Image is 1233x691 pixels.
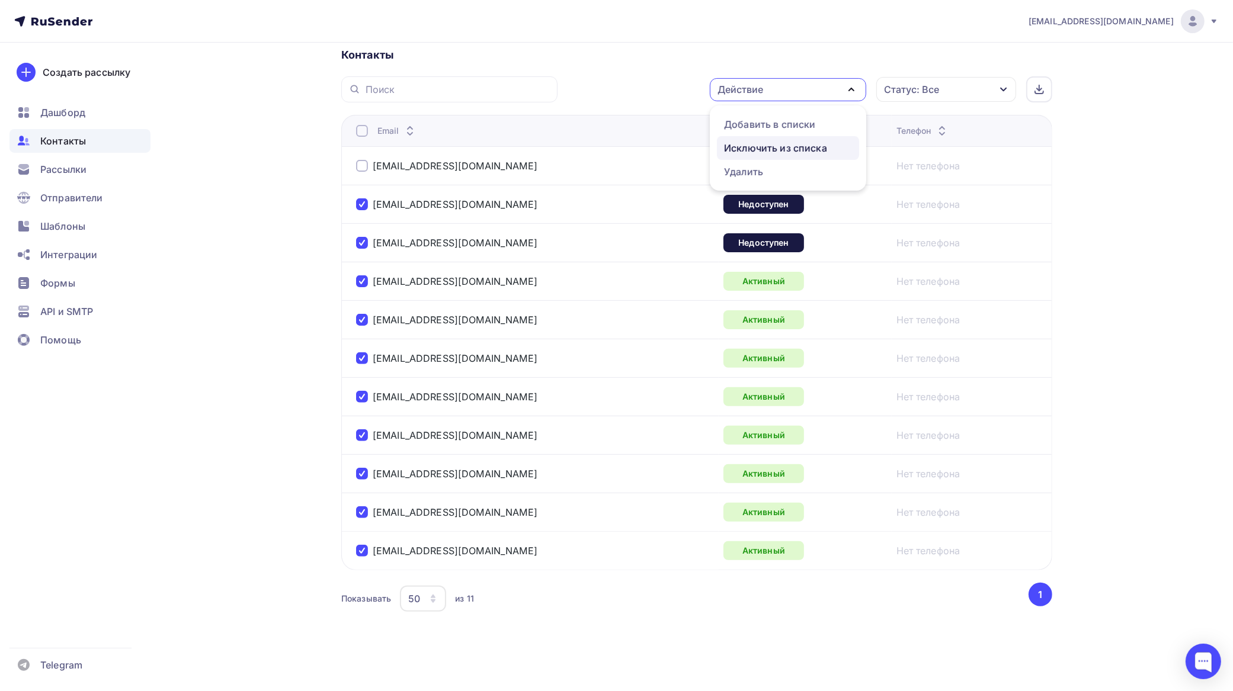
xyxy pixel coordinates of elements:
[9,271,150,295] a: Формы
[723,541,804,560] div: Активный
[40,276,75,290] span: Формы
[40,134,86,148] span: Контакты
[9,158,150,181] a: Рассылки
[43,65,130,79] div: Создать рассылку
[341,593,391,605] div: Показывать
[896,544,960,558] a: Нет телефона
[723,387,804,406] div: Активный
[40,333,81,347] span: Помощь
[1027,583,1053,606] ul: Pagination
[399,585,447,612] button: 50
[373,198,537,210] a: [EMAIL_ADDRESS][DOMAIN_NAME]
[373,275,537,287] a: [EMAIL_ADDRESS][DOMAIN_NAME]
[9,186,150,210] a: Отправители
[896,390,960,404] a: Нет телефона
[1029,15,1174,27] span: [EMAIL_ADDRESS][DOMAIN_NAME]
[373,314,537,326] a: [EMAIL_ADDRESS][DOMAIN_NAME]
[9,129,150,153] a: Контакты
[40,191,103,205] span: Отправители
[710,78,866,101] button: Действие
[723,464,804,483] div: Активный
[896,236,960,250] a: Нет телефона
[896,428,960,442] a: Нет телефона
[723,426,804,445] div: Активный
[896,351,960,365] a: Нет телефона
[723,503,804,522] div: Активный
[884,82,939,97] div: Статус: Все
[373,429,537,441] a: [EMAIL_ADDRESS][DOMAIN_NAME]
[40,658,82,672] span: Telegram
[9,214,150,238] a: Шаблоны
[40,105,85,120] span: Дашборд
[1029,583,1052,606] button: Go to page 1
[9,101,150,124] a: Дашборд
[40,248,97,262] span: Интеграции
[718,82,763,97] div: Действие
[373,545,537,557] a: [EMAIL_ADDRESS][DOMAIN_NAME]
[373,237,537,249] a: [EMAIL_ADDRESS][DOMAIN_NAME]
[455,593,474,605] div: из 11
[366,83,550,96] input: Поиск
[896,159,960,173] a: Нет телефона
[341,48,1052,62] div: Контакты
[724,165,763,179] div: Удалить
[373,468,537,480] a: [EMAIL_ADDRESS][DOMAIN_NAME]
[40,219,85,233] span: Шаблоны
[723,310,804,329] div: Активный
[723,349,804,368] div: Активный
[724,141,827,155] div: Исключить из списка
[896,313,960,327] a: Нет телефона
[896,274,960,288] a: Нет телефона
[373,352,537,364] a: [EMAIL_ADDRESS][DOMAIN_NAME]
[876,76,1017,102] button: Статус: Все
[40,304,93,319] span: API и SMTP
[896,197,960,211] a: Нет телефона
[373,391,537,403] a: [EMAIL_ADDRESS][DOMAIN_NAME]
[723,195,804,214] div: Недоступен
[373,160,537,172] a: [EMAIL_ADDRESS][DOMAIN_NAME]
[377,125,417,137] div: Email
[408,592,420,606] div: 50
[896,125,949,137] div: Телефон
[710,105,866,191] ul: Действие
[896,467,960,481] a: Нет телефона
[1029,9,1219,33] a: [EMAIL_ADDRESS][DOMAIN_NAME]
[724,117,815,131] div: Добавить в списки
[373,506,537,518] a: [EMAIL_ADDRESS][DOMAIN_NAME]
[723,272,804,291] div: Активный
[896,505,960,519] a: Нет телефона
[723,233,804,252] div: Недоступен
[40,162,87,176] span: Рассылки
